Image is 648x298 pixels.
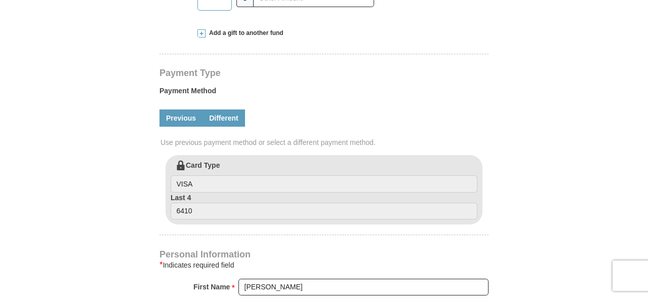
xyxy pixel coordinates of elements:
[202,109,245,127] a: Different
[171,203,477,220] input: Last 4
[160,137,490,147] span: Use previous payment method or select a different payment method.
[159,250,489,258] h4: Personal Information
[171,175,477,193] input: Card Type
[159,86,489,101] label: Payment Method
[193,280,230,294] strong: First Name
[206,29,283,38] span: Add a gift to another fund
[159,109,202,127] a: Previous
[159,69,489,77] h4: Payment Type
[159,259,489,271] div: Indicates required field
[171,193,477,220] label: Last 4
[171,160,477,193] label: Card Type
